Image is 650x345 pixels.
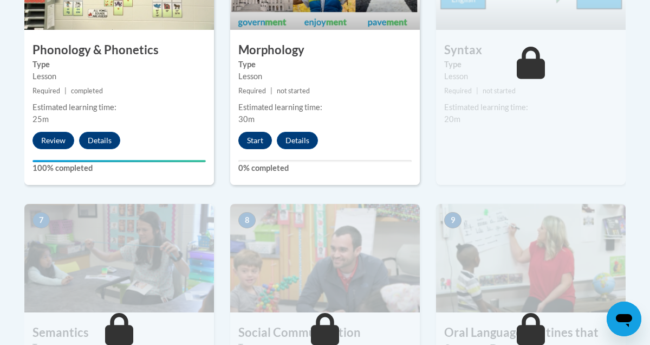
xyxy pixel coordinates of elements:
[607,302,641,336] iframe: Button to launch messaging window
[238,59,412,71] label: Type
[277,132,318,149] button: Details
[238,114,255,124] span: 30m
[32,212,50,228] span: 7
[71,87,103,95] span: completed
[476,87,478,95] span: |
[32,101,206,113] div: Estimated learning time:
[444,87,472,95] span: Required
[32,160,206,162] div: Your progress
[64,87,67,95] span: |
[32,114,49,124] span: 25m
[238,87,266,95] span: Required
[238,71,412,82] div: Lesson
[444,114,460,124] span: 20m
[444,101,617,113] div: Estimated learning time:
[238,162,412,174] label: 0% completed
[32,71,206,82] div: Lesson
[24,42,214,59] h3: Phonology & Phonetics
[238,212,256,228] span: 8
[444,59,617,71] label: Type
[444,71,617,82] div: Lesson
[79,132,120,149] button: Details
[32,132,74,149] button: Review
[436,204,626,312] img: Course Image
[238,101,412,113] div: Estimated learning time:
[32,87,60,95] span: Required
[24,204,214,312] img: Course Image
[238,132,272,149] button: Start
[270,87,272,95] span: |
[483,87,516,95] span: not started
[444,212,461,228] span: 9
[24,324,214,341] h3: Semantics
[436,42,626,59] h3: Syntax
[32,59,206,71] label: Type
[32,162,206,174] label: 100% completed
[230,204,420,312] img: Course Image
[277,87,310,95] span: not started
[230,324,420,341] h3: Social Communication
[230,42,420,59] h3: Morphology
